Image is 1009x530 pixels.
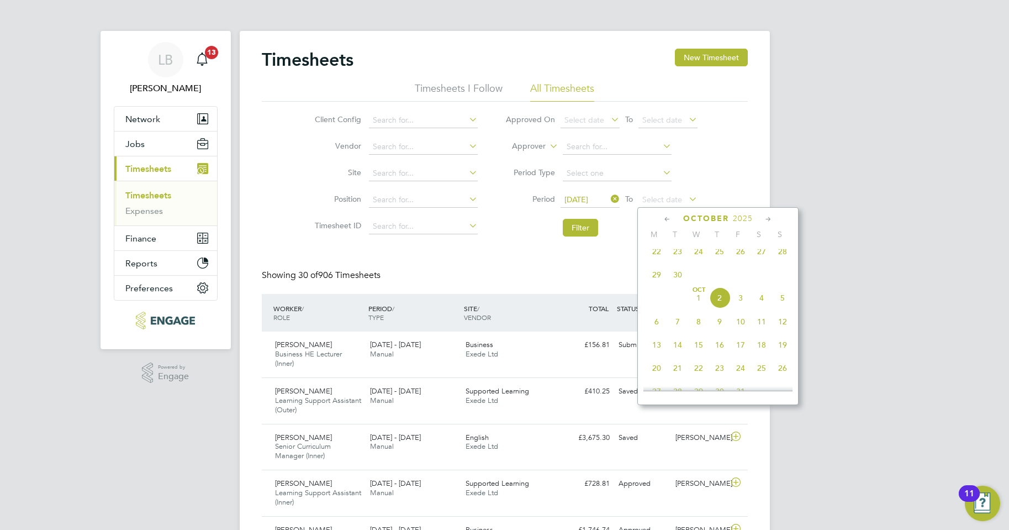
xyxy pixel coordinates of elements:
[311,221,361,230] label: Timesheet ID
[370,349,394,359] span: Manual
[709,358,730,379] span: 23
[466,488,498,497] span: Exede Ltd
[751,311,772,332] span: 11
[461,298,557,327] div: SITE
[125,114,160,124] span: Network
[370,340,421,349] span: [DATE] - [DATE]
[370,488,394,497] span: Manual
[688,287,709,293] span: Oct
[688,381,709,402] span: 29
[563,166,672,181] input: Select one
[114,251,217,275] button: Reports
[667,264,688,285] span: 30
[466,442,498,451] span: Exede Ltd
[205,46,218,59] span: 13
[369,113,478,128] input: Search for...
[114,181,217,225] div: Timesheets
[114,82,218,95] span: Laura Badcock
[464,313,491,322] span: VENDOR
[709,311,730,332] span: 9
[114,107,217,131] button: Network
[642,115,682,125] span: Select date
[671,475,728,493] div: [PERSON_NAME]
[262,270,383,281] div: Showing
[370,442,394,451] span: Manual
[614,298,672,318] div: STATUS
[125,164,171,174] span: Timesheets
[772,358,793,379] span: 26
[275,349,342,368] span: Business HE Lecturer (Inner)
[101,31,231,349] nav: Main navigation
[114,312,218,329] a: Go to home page
[667,241,688,262] span: 23
[646,311,667,332] span: 6
[311,141,361,151] label: Vendor
[505,114,555,124] label: Approved On
[667,381,688,402] span: 28
[466,349,498,359] span: Exede Ltd
[142,363,189,384] a: Powered byEngage
[275,433,332,442] span: [PERSON_NAME]
[557,336,614,354] div: £156.81
[688,311,709,332] span: 8
[667,358,688,379] span: 21
[370,433,421,442] span: [DATE] - [DATE]
[557,382,614,401] div: £410.25
[646,264,667,285] span: 29
[466,340,493,349] span: Business
[370,396,394,405] span: Manual
[505,194,555,204] label: Period
[477,304,479,313] span: /
[730,334,751,355] span: 17
[751,241,772,262] span: 27
[751,358,772,379] span: 25
[688,334,709,355] span: 15
[415,82,503,102] li: Timesheets I Follow
[730,287,751,308] span: 3
[466,396,498,405] span: Exede Ltd
[125,206,163,216] a: Expenses
[642,195,682,204] span: Select date
[125,283,173,293] span: Preferences
[114,276,217,300] button: Preferences
[557,429,614,447] div: £3,675.30
[557,475,614,493] div: £728.81
[646,358,667,379] span: 20
[563,219,598,237] button: Filter
[275,386,332,396] span: [PERSON_NAME]
[311,167,361,177] label: Site
[275,442,331,460] span: Senior Curriculum Manager (Inner)
[125,190,171,201] a: Timesheets
[730,241,751,262] span: 26
[275,479,332,488] span: [PERSON_NAME]
[964,494,974,508] div: 11
[298,270,318,281] span: 30 of
[369,192,478,208] input: Search for...
[530,82,594,102] li: All Timesheets
[311,114,361,124] label: Client Config
[614,336,672,354] div: Submitted
[466,386,529,396] span: Supported Learning
[646,334,667,355] span: 13
[125,139,145,149] span: Jobs
[675,49,748,66] button: New Timesheet
[643,229,664,239] span: M
[709,287,730,308] span: 2
[622,192,636,206] span: To
[191,42,213,77] a: 13
[589,304,609,313] span: TOTAL
[114,42,218,95] a: LB[PERSON_NAME]
[125,233,156,244] span: Finance
[671,429,728,447] div: [PERSON_NAME]
[275,340,332,349] span: [PERSON_NAME]
[730,381,751,402] span: 31
[369,166,478,181] input: Search for...
[667,311,688,332] span: 7
[136,312,195,329] img: xede-logo-retina.png
[733,214,753,223] span: 2025
[370,386,421,396] span: [DATE] - [DATE]
[114,156,217,181] button: Timesheets
[688,241,709,262] span: 24
[505,167,555,177] label: Period Type
[369,139,478,155] input: Search for...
